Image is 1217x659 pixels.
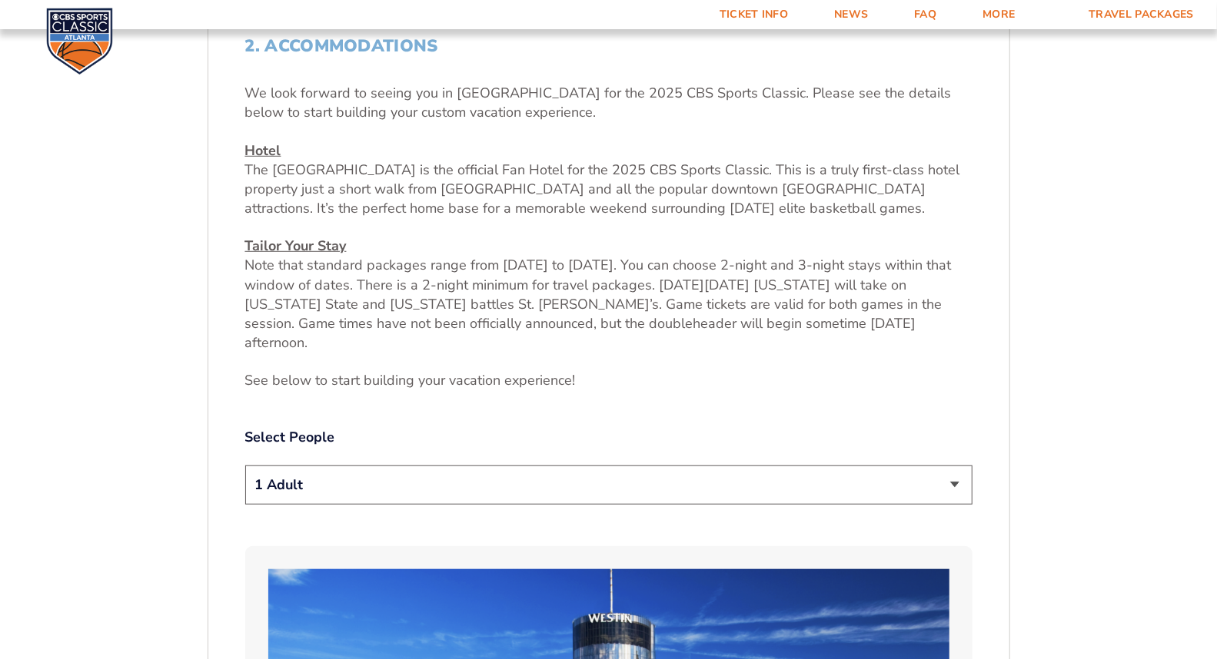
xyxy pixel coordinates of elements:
img: CBS Sports Classic [46,8,113,75]
p: We look forward to seeing you in [GEOGRAPHIC_DATA] for the 2025 CBS Sports Classic. Please see th... [245,84,973,122]
u: Hotel [245,141,281,160]
p: Note that standard packages range from [DATE] to [DATE]. You can choose 2-night and 3-night stays... [245,237,973,353]
p: See below to start building your vacation experience! [245,371,973,390]
p: The [GEOGRAPHIC_DATA] is the official Fan Hotel for the 2025 CBS Sports Classic. This is a truly ... [245,141,973,219]
h2: 2. Accommodations [245,36,973,56]
u: Tailor Your Stay [245,237,347,255]
label: Select People [245,428,973,447]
